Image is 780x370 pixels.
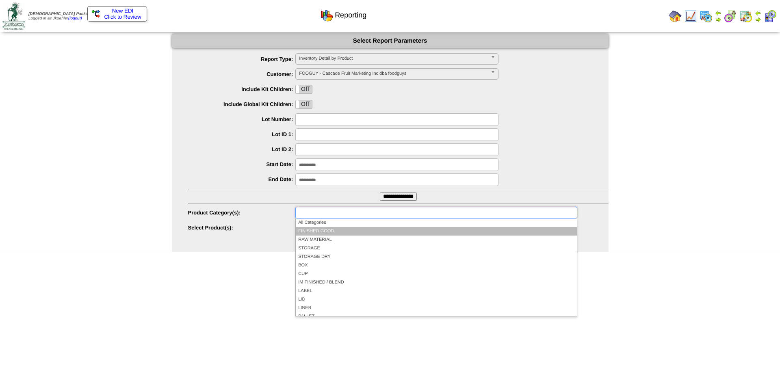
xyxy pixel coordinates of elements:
[296,85,312,93] label: Off
[320,9,333,22] img: graph.gif
[188,131,296,137] label: Lot ID 1:
[188,116,296,122] label: Lot Number:
[755,10,761,16] img: arrowleft.gif
[172,34,609,48] div: Select Report Parameters
[296,236,576,244] li: RAW MATERIAL
[28,12,96,16] span: [DEMOGRAPHIC_DATA] Packaging
[188,101,296,107] label: Include Global Kit Children:
[92,14,143,20] span: Click to Review
[188,56,296,62] label: Report Type:
[715,16,721,23] img: arrowright.gif
[296,270,576,278] li: CUP
[764,10,777,23] img: calendarcustomer.gif
[739,10,752,23] img: calendarinout.gif
[188,86,296,92] label: Include Kit Children:
[188,146,296,152] label: Lot ID 2:
[295,100,312,109] div: OnOff
[296,304,576,312] li: LINER
[299,69,487,78] span: FOOGUY - Cascade Fruit Marketing Inc dba foodguys
[296,312,576,321] li: PALLET
[2,2,25,30] img: zoroco-logo-small.webp
[700,10,713,23] img: calendarprod.gif
[296,295,576,304] li: LID
[68,16,82,21] a: (logout)
[112,8,134,14] span: New EDI
[669,10,682,23] img: home.gif
[188,225,296,231] label: Select Product(s):
[296,278,576,287] li: IM FINISHED / BLEND
[188,176,296,182] label: End Date:
[296,253,576,261] li: STORAGE DRY
[335,11,366,19] span: Reporting
[28,12,96,21] span: Logged in as Jkoehler
[188,161,296,167] label: Start Date:
[188,71,296,77] label: Customer:
[296,287,576,295] li: LABEL
[296,227,576,236] li: FINISHED GOOD
[296,244,576,253] li: STORAGE
[299,54,487,63] span: Inventory Detail by Product
[684,10,697,23] img: line_graph.gif
[296,219,576,227] li: All Categories
[188,210,296,216] label: Product Category(s):
[296,100,312,108] label: Off
[296,261,576,270] li: BOX
[755,16,761,23] img: arrowright.gif
[92,8,143,20] a: New EDI Click to Review
[724,10,737,23] img: calendarblend.gif
[92,10,100,18] img: ediSmall.gif
[715,10,721,16] img: arrowleft.gif
[295,85,312,94] div: OnOff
